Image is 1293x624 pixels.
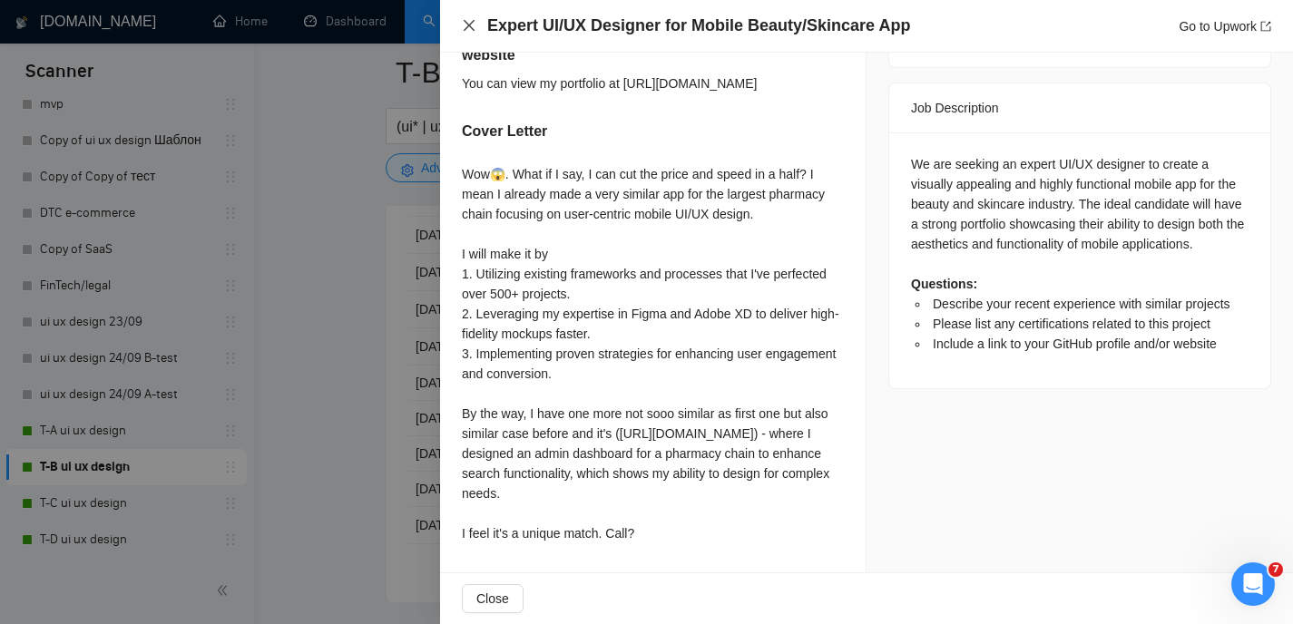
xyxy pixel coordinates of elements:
[462,164,844,543] div: Wow😱. What if I say, I can cut the price and speed in a half? I mean I already made a very simila...
[1269,562,1283,577] span: 7
[933,336,1217,351] span: Include a link to your GitHub profile and/or website
[933,297,1230,311] span: Describe your recent experience with similar projects
[487,15,910,37] h4: Expert UI/UX Designer for Mobile Beauty/Skincare App
[911,277,977,291] strong: Questions:
[462,18,476,33] span: close
[476,589,509,609] span: Close
[462,18,476,34] button: Close
[1260,21,1271,32] span: export
[911,154,1249,354] div: We are seeking an expert UI/UX designer to create a visually appealing and highly functional mobi...
[911,83,1249,132] div: Job Description
[1179,19,1271,34] a: Go to Upworkexport
[462,73,814,93] div: You can view my portfolio at [URL][DOMAIN_NAME]
[933,317,1210,331] span: Please list any certifications related to this project
[462,121,547,142] h5: Cover Letter
[462,584,524,613] button: Close
[1231,562,1275,606] iframe: Intercom live chat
